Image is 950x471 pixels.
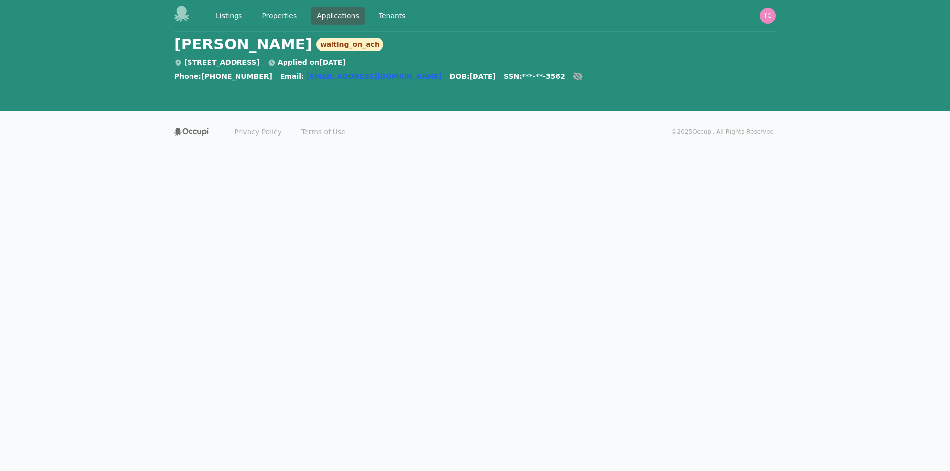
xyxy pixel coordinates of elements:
span: waiting_on_ach [316,38,383,51]
a: [EMAIL_ADDRESS][DOMAIN_NAME] [307,72,442,80]
div: Phone: [PHONE_NUMBER] [174,71,272,86]
a: Privacy Policy [229,124,287,140]
div: Email: [280,71,442,86]
a: Properties [256,7,303,25]
span: [PERSON_NAME] [174,36,312,53]
span: [STREET_ADDRESS] [174,58,260,66]
a: Tenants [373,7,412,25]
p: © 2025 Occupi. All Rights Reserved. [671,128,776,136]
span: Applied on [DATE] [268,58,346,66]
a: Listings [210,7,248,25]
a: Terms of Use [295,124,352,140]
div: DOB: [DATE] [450,71,496,86]
a: Applications [311,7,365,25]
